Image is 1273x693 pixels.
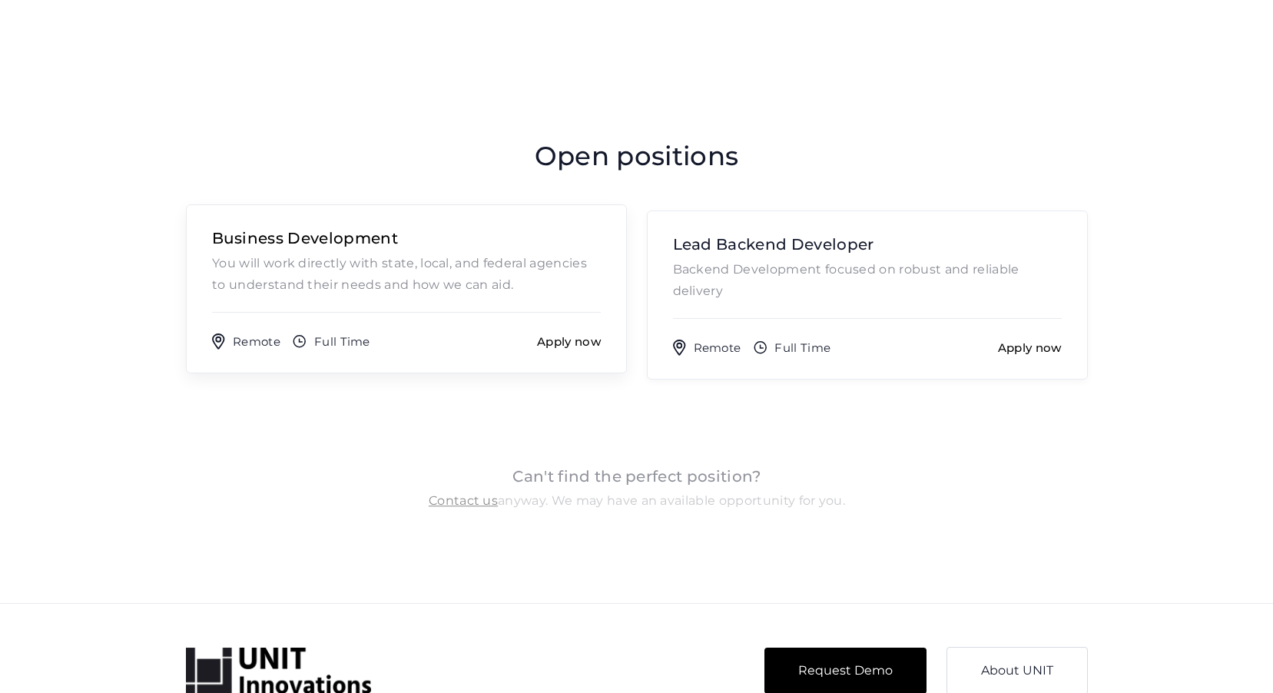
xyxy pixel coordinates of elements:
[186,204,627,373] a: Business DevelopmentYou will work directly with state, local, and federal agencies to understand ...
[537,335,601,348] div: Apply now
[673,259,1062,302] p: Backend Development focused on robust and reliable delivery
[186,490,1088,512] p: anyway. We may have an available opportunity for you.
[212,227,601,249] h3: Business Development
[647,211,1088,380] a: Lead Backend DeveloperBackend Development focused on robust and reliable deliveryRemoteFull TimeA...
[694,341,741,354] div: Remote
[998,341,1062,354] div: Apply now
[212,253,601,296] p: You will work directly with state, local, and federal agencies to understand their needs and how ...
[313,335,370,348] div: Full Time
[186,466,1088,487] h3: Can't find the perfect position?
[673,234,1062,255] h3: Lead Backend Developer
[233,335,280,348] div: Remote
[428,493,497,508] a: Contact us
[433,138,840,174] h2: Open positions
[1196,619,1273,693] iframe: Chat Widget
[774,341,830,354] div: Full Time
